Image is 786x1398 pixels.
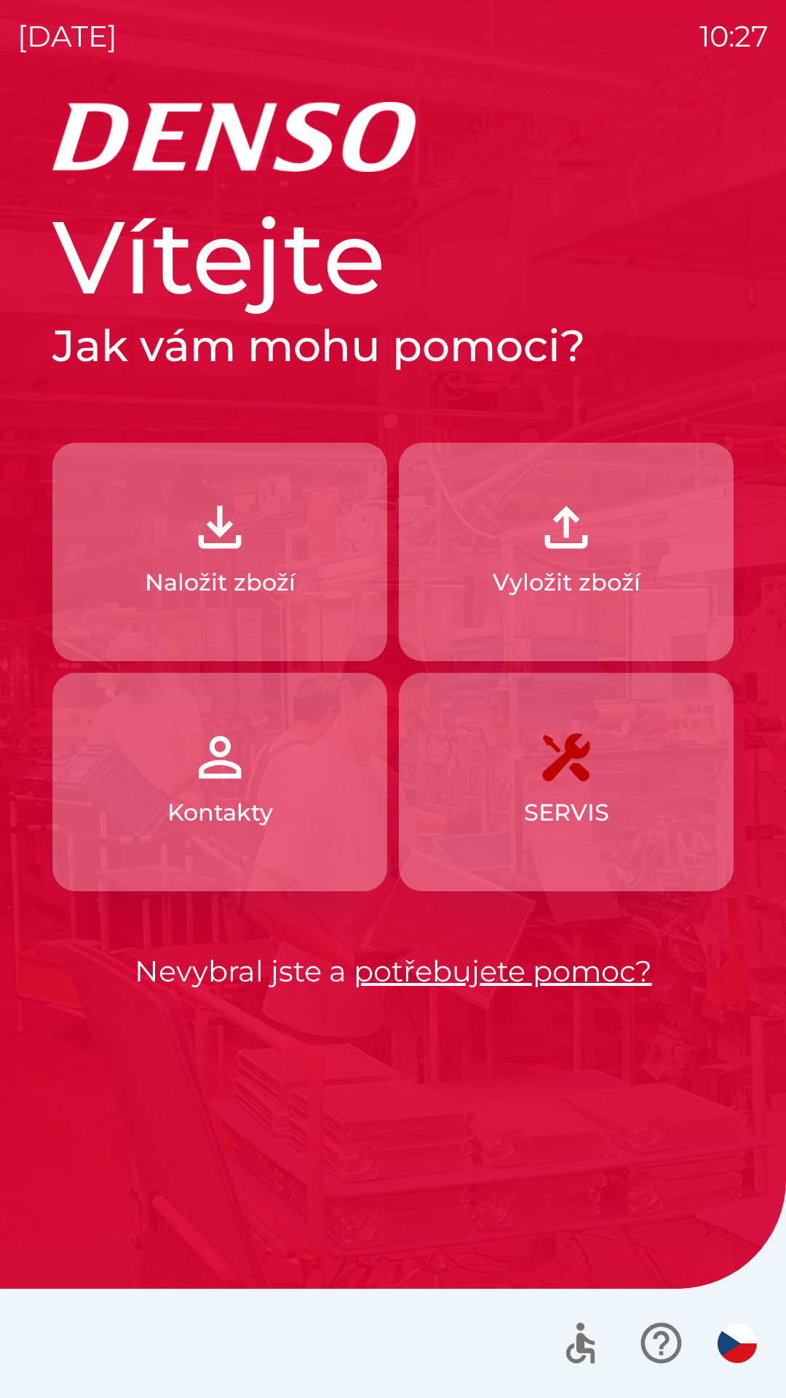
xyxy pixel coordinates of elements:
[52,195,734,319] h1: Vítejte
[493,565,640,600] p: Vyložit zboží
[52,443,387,661] button: Naložit zboží
[699,15,769,58] p: 10:27
[167,795,273,830] p: Kontakty
[145,565,295,600] p: Naložit zboží
[534,725,598,789] img: 7408382d-57dc-4d4c-ad5a-dca8f73b6e74.png
[718,1324,757,1363] img: cs flag
[52,102,734,172] img: Logo
[354,953,652,989] a: potřebujete pomoc?
[17,15,117,58] p: [DATE]
[524,795,609,830] p: SERVIS
[534,495,598,559] img: 2fb22d7f-6f53-46d3-a092-ee91fce06e5d.png
[399,443,734,661] button: Vyložit zboží
[188,495,252,559] img: 918cc13a-b407-47b8-8082-7d4a57a89498.png
[52,673,387,891] button: Kontakty
[399,673,734,891] button: SERVIS
[52,949,734,993] p: Nevybral jste a
[188,725,252,789] img: 072f4d46-cdf8-44b2-b931-d189da1a2739.png
[52,319,734,373] h2: Jak vám mohu pomoci?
